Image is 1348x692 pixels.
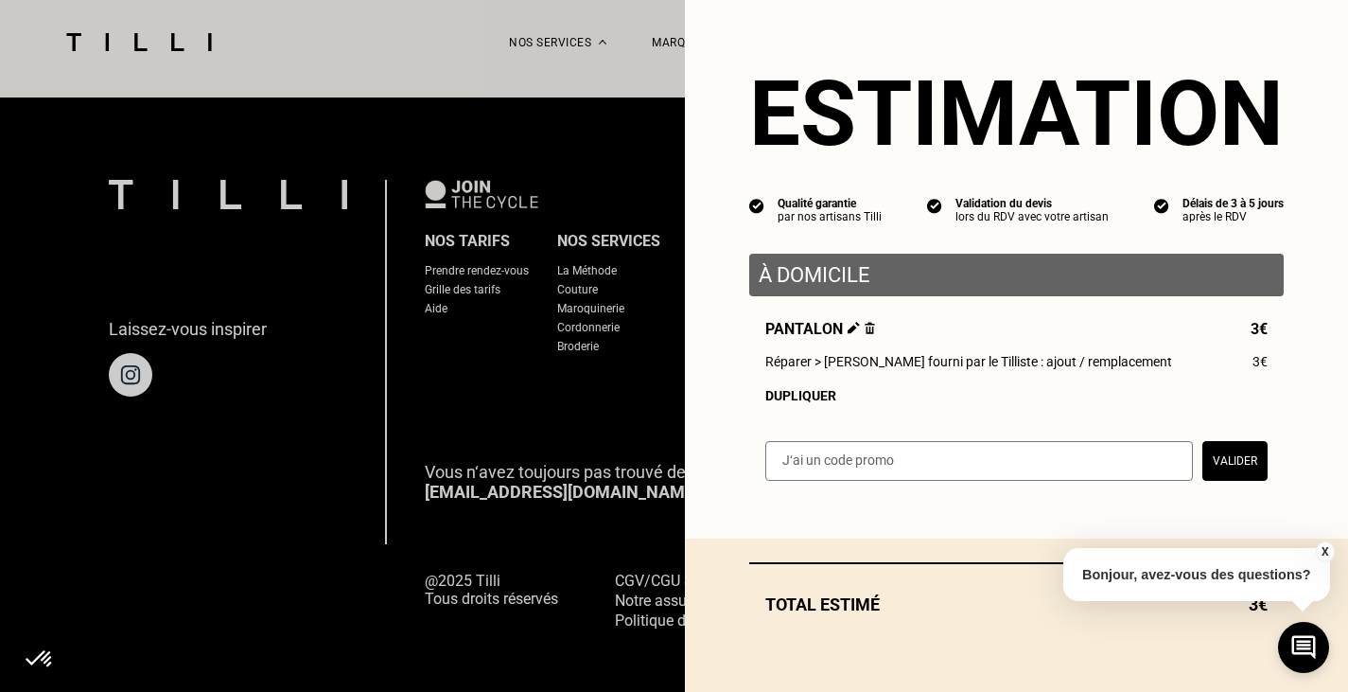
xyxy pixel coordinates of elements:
[765,320,875,338] span: Pantalon
[765,354,1172,369] span: Réparer > [PERSON_NAME] fourni par le Tilliste : ajout / remplacement
[848,322,860,334] img: Éditer
[749,197,764,214] img: icon list info
[1251,320,1268,338] span: 3€
[749,61,1284,167] section: Estimation
[1154,197,1169,214] img: icon list info
[1182,197,1284,210] div: Délais de 3 à 5 jours
[778,210,882,223] div: par nos artisans Tilli
[1202,441,1268,481] button: Valider
[955,210,1109,223] div: lors du RDV avec votre artisan
[1182,210,1284,223] div: après le RDV
[765,441,1193,481] input: J‘ai un code promo
[778,197,882,210] div: Qualité garantie
[927,197,942,214] img: icon list info
[765,388,1268,403] div: Dupliquer
[749,594,1284,614] div: Total estimé
[759,263,1274,287] p: À domicile
[1063,548,1330,601] p: Bonjour, avez-vous des questions?
[1252,354,1268,369] span: 3€
[865,322,875,334] img: Supprimer
[955,197,1109,210] div: Validation du devis
[1315,541,1334,562] button: X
